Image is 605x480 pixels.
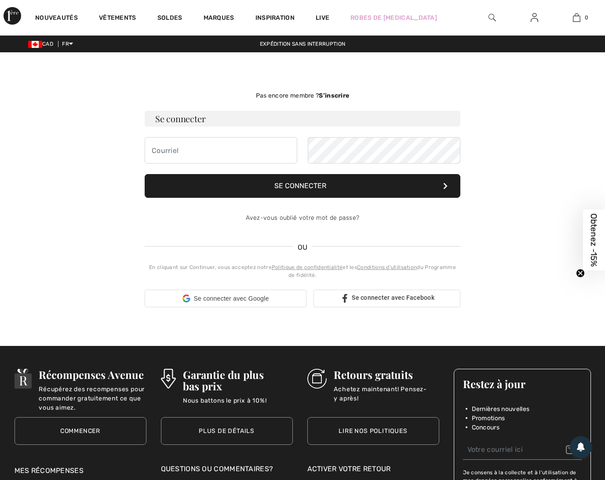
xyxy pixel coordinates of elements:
img: Récompenses Avenue [15,369,32,389]
span: Concours [472,423,499,432]
a: Activer votre retour [307,464,439,474]
h3: Se connecter [145,111,460,127]
span: Se connecter avec Google [194,294,269,303]
h3: Restez à jour [463,378,582,389]
img: Canadian Dollar [28,41,42,48]
span: Promotions [472,414,505,423]
a: Soldes [157,14,182,23]
span: Se connecter avec Facebook [352,294,434,301]
p: Nous battons le prix à 10%! [183,396,293,414]
a: Robes de [MEDICAL_DATA] [350,13,437,22]
a: Live [316,13,329,22]
a: Nouveautés [35,14,78,23]
h3: Retours gratuits [334,369,439,380]
p: Achetez maintenant! Pensez-y après! [334,385,439,402]
span: FR [62,41,73,47]
div: Pas encore membre ? [145,91,460,100]
img: Garantie du plus bas prix [161,369,176,389]
input: Courriel [145,137,297,164]
img: 1ère Avenue [4,7,21,25]
a: Conditions d'utilisation [357,264,417,270]
p: Récupérez des recompenses pour commander gratuitement ce que vous aimez. [39,385,146,402]
span: Obtenez -15% [589,214,599,267]
span: CAD [28,41,57,47]
span: Inspiration [255,14,295,23]
a: Marques [204,14,234,23]
a: Mes récompenses [15,466,84,475]
h3: Garantie du plus bas prix [183,369,293,392]
a: Commencer [15,417,146,445]
button: Close teaser [576,269,585,278]
h3: Récompenses Avenue [39,369,146,380]
strong: S’inscrire [319,92,349,99]
div: En cliquant sur Continuer, vous acceptez notre et les du Programme de fidélité. [145,263,460,279]
div: Questions ou commentaires? [161,464,293,479]
a: Politique de confidentialité [272,264,343,270]
a: Lire nos politiques [307,417,439,445]
span: Dernières nouvelles [472,404,530,414]
input: Votre courriel ici [463,440,582,460]
a: Vêtements [99,14,136,23]
button: Se connecter [145,174,460,198]
span: OU [293,242,312,253]
div: Obtenez -15%Close teaser [583,210,605,271]
img: Retours gratuits [307,369,327,389]
a: Se connecter avec Facebook [313,290,460,307]
div: Se connecter avec Google [145,290,306,307]
a: Plus de détails [161,417,293,445]
a: Avez-vous oublié votre mot de passe? [246,214,360,222]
